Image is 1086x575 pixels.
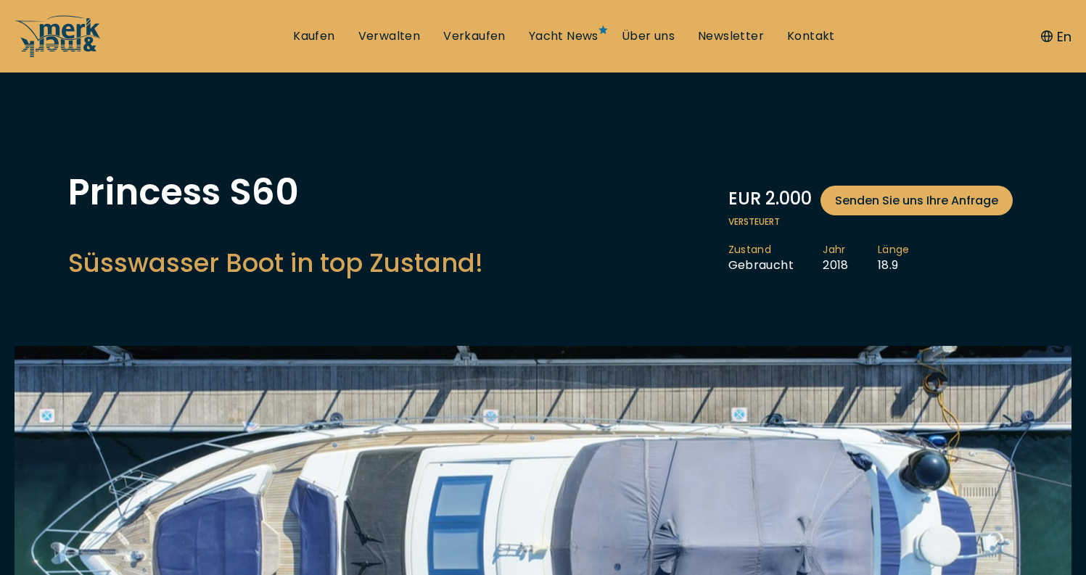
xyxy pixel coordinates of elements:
[820,186,1013,215] a: Senden Sie uns Ihre Anfrage
[698,28,764,44] a: Newsletter
[1041,27,1071,46] button: En
[878,243,939,273] li: 18.9
[823,243,878,273] li: 2018
[728,186,1019,215] div: EUR 2.000
[728,243,823,273] li: Gebraucht
[68,174,483,210] h1: Princess S60
[823,243,849,257] span: Jahr
[878,243,910,257] span: Länge
[529,28,598,44] a: Yacht News
[622,28,675,44] a: Über uns
[443,28,506,44] a: Verkaufen
[68,245,483,281] h2: Süsswasser Boot in top Zustand!
[358,28,421,44] a: Verwalten
[728,243,794,257] span: Zustand
[835,191,998,210] span: Senden Sie uns Ihre Anfrage
[293,28,334,44] a: Kaufen
[728,215,1019,228] span: Versteuert
[787,28,835,44] a: Kontakt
